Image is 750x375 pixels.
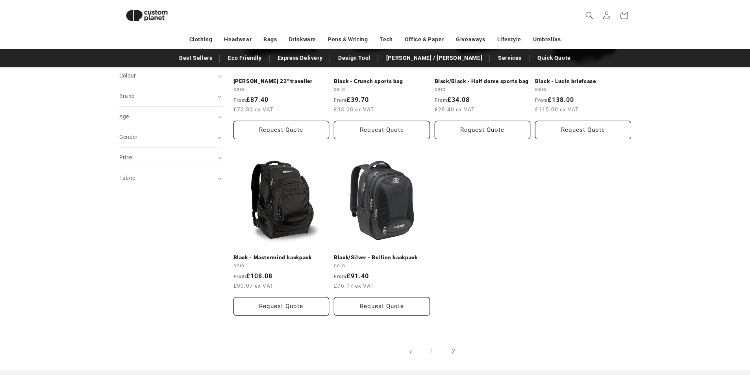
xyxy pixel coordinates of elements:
a: Office & Paper [405,33,444,46]
a: Bags [263,33,277,46]
a: Pens & Writing [328,33,368,46]
a: Black - Mastermind backpack [233,254,330,261]
a: Black/Silver - Bullion backpack [334,254,430,261]
a: Page 1 [424,343,441,360]
button: Request Quote [535,121,631,139]
span: Fabric [119,175,135,181]
summary: Brand (0 selected) [119,86,222,106]
span: Gender [119,134,138,140]
a: Umbrellas [533,33,561,46]
: Request Quote [233,121,330,139]
a: Design Tool [334,51,374,65]
button: Request Quote [435,121,531,139]
a: Tech [380,33,393,46]
a: Giveaways [456,33,485,46]
a: Black/Black - Half dome sports bag [435,78,531,85]
a: Page 2 [445,343,462,360]
a: Black - Crunch sports bag [334,78,430,85]
a: Headwear [224,33,252,46]
a: Eco Friendly [224,51,265,65]
a: Clothing [189,33,213,46]
span: Brand [119,93,135,99]
a: [PERSON_NAME] 22" traveller [233,78,330,85]
nav: Pagination [233,343,631,360]
summary: Gender (0 selected) [119,127,222,147]
summary: Colour (0 selected) [119,66,222,86]
span: Age [119,113,129,120]
span: Price [119,154,132,161]
summary: Search [581,7,598,24]
button: Request Quote [334,121,430,139]
a: Drinkware [289,33,316,46]
button: Request Quote [233,297,330,316]
a: Quick Quote [533,51,575,65]
a: Black - Lucin briefcase [535,78,631,85]
iframe: Chat Widget [619,290,750,375]
img: Custom Planet [119,3,174,28]
summary: Price [119,148,222,168]
a: Previous page [402,343,420,360]
button: Request Quote [334,297,430,316]
summary: Age (0 selected) [119,107,222,127]
a: Services [494,51,526,65]
a: Best Sellers [175,51,216,65]
span: Colour [119,72,136,79]
a: Lifestyle [497,33,521,46]
a: [PERSON_NAME] / [PERSON_NAME] [382,51,486,65]
summary: Fabric (0 selected) [119,168,222,188]
a: Express Delivery [274,51,327,65]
